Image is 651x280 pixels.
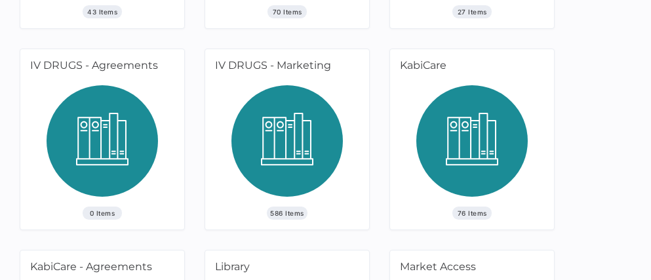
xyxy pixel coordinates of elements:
[83,207,122,220] span: 0 Items
[47,85,158,207] img: library_icon.d60aa8ac.svg
[452,5,492,18] span: 27 Items
[83,5,122,18] span: 43 Items
[267,207,307,220] span: 586 Items
[390,49,549,85] div: KabiCare
[205,49,365,85] div: IV DRUGS - Marketing
[20,49,184,230] a: IV DRUGS - Agreements0 Items
[231,85,343,207] img: library_icon.d60aa8ac.svg
[390,49,554,230] a: KabiCare76 Items
[20,49,180,85] div: IV DRUGS - Agreements
[205,49,369,230] a: IV DRUGS - Marketing586 Items
[452,207,492,220] span: 76 Items
[267,5,307,18] span: 70 Items
[416,85,528,207] img: library_icon.d60aa8ac.svg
